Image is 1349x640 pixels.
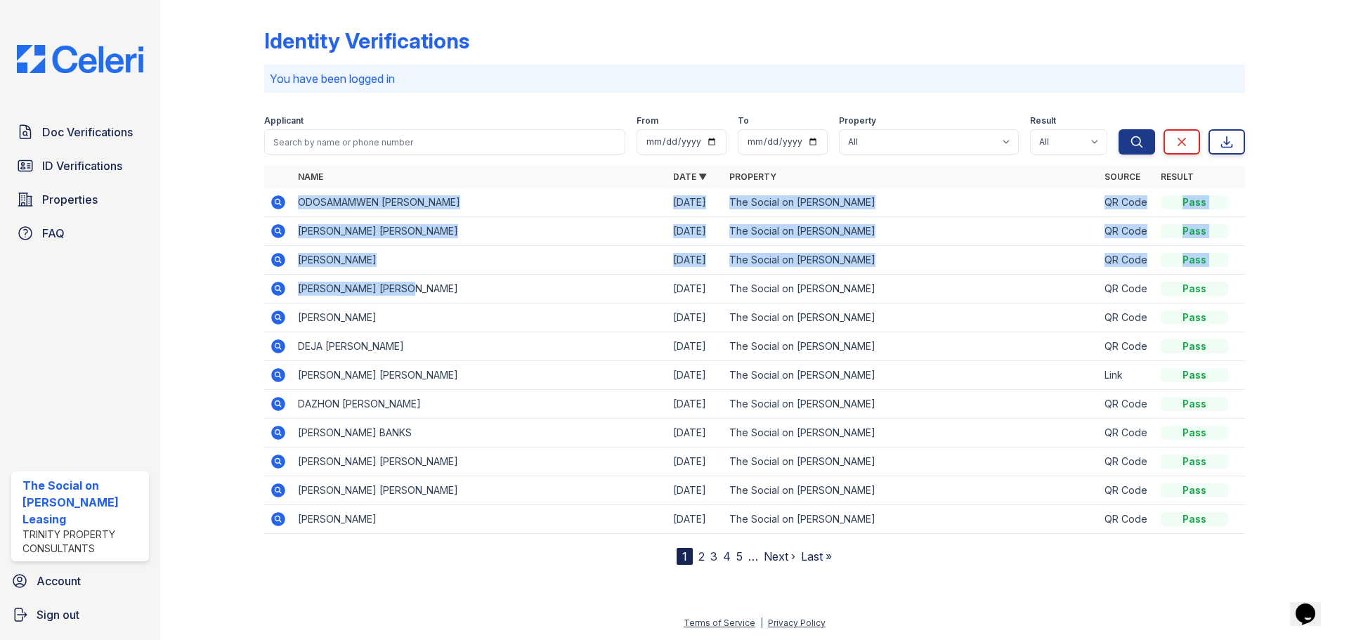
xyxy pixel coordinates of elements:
td: Link [1099,361,1155,390]
a: ID Verifications [11,152,149,180]
td: [PERSON_NAME] [292,505,667,534]
td: QR Code [1099,217,1155,246]
td: The Social on [PERSON_NAME] [724,476,1099,505]
span: FAQ [42,225,65,242]
td: The Social on [PERSON_NAME] [724,361,1099,390]
td: QR Code [1099,188,1155,217]
td: QR Code [1099,246,1155,275]
div: 1 [677,548,693,565]
a: 4 [723,549,731,563]
a: Terms of Service [684,618,755,628]
td: QR Code [1099,275,1155,303]
div: Pass [1161,397,1228,411]
p: You have been logged in [270,70,1239,87]
div: | [760,618,763,628]
a: Sign out [6,601,155,629]
a: 2 [698,549,705,563]
div: Trinity Property Consultants [22,528,143,556]
td: [DATE] [667,448,724,476]
div: Pass [1161,455,1228,469]
td: QR Code [1099,419,1155,448]
div: Pass [1161,483,1228,497]
div: Pass [1161,224,1228,238]
td: QR Code [1099,476,1155,505]
span: Properties [42,191,98,208]
td: ODOSAMAMWEN [PERSON_NAME] [292,188,667,217]
a: FAQ [11,219,149,247]
td: [DATE] [667,361,724,390]
td: [DATE] [667,419,724,448]
a: Date ▼ [673,171,707,182]
td: QR Code [1099,303,1155,332]
iframe: chat widget [1290,584,1335,626]
a: 3 [710,549,717,563]
td: The Social on [PERSON_NAME] [724,390,1099,419]
label: Property [839,115,876,126]
td: The Social on [PERSON_NAME] [724,332,1099,361]
div: Pass [1161,195,1228,209]
a: Result [1161,171,1194,182]
a: 5 [736,549,743,563]
td: [DATE] [667,505,724,534]
td: The Social on [PERSON_NAME] [724,188,1099,217]
td: [PERSON_NAME] [PERSON_NAME] [292,361,667,390]
td: QR Code [1099,448,1155,476]
td: QR Code [1099,390,1155,419]
a: Source [1104,171,1140,182]
div: Pass [1161,282,1228,296]
a: Doc Verifications [11,118,149,146]
a: Name [298,171,323,182]
div: The Social on [PERSON_NAME] Leasing [22,477,143,528]
td: [DATE] [667,332,724,361]
td: The Social on [PERSON_NAME] [724,275,1099,303]
span: Doc Verifications [42,124,133,141]
td: [PERSON_NAME] [PERSON_NAME] [292,217,667,246]
span: … [748,548,758,565]
td: The Social on [PERSON_NAME] [724,217,1099,246]
td: [DATE] [667,303,724,332]
td: [PERSON_NAME] [PERSON_NAME] [292,476,667,505]
a: Account [6,567,155,595]
div: Identity Verifications [264,28,469,53]
label: Applicant [264,115,304,126]
td: DAZHON [PERSON_NAME] [292,390,667,419]
td: [PERSON_NAME] [PERSON_NAME] [292,448,667,476]
span: Account [37,573,81,589]
div: Pass [1161,339,1228,353]
td: [DATE] [667,275,724,303]
div: Pass [1161,426,1228,440]
div: Pass [1161,368,1228,382]
td: [PERSON_NAME] [PERSON_NAME] [292,275,667,303]
td: QR Code [1099,505,1155,534]
td: The Social on [PERSON_NAME] [724,246,1099,275]
td: The Social on [PERSON_NAME] [724,505,1099,534]
div: Pass [1161,512,1228,526]
span: Sign out [37,606,79,623]
input: Search by name or phone number [264,129,625,155]
label: Result [1030,115,1056,126]
span: ID Verifications [42,157,122,174]
td: [PERSON_NAME] BANKS [292,419,667,448]
a: Property [729,171,776,182]
td: The Social on [PERSON_NAME] [724,419,1099,448]
a: Privacy Policy [768,618,826,628]
td: [PERSON_NAME] [292,303,667,332]
td: [DATE] [667,390,724,419]
td: DEJA [PERSON_NAME] [292,332,667,361]
div: Pass [1161,253,1228,267]
td: [DATE] [667,217,724,246]
td: The Social on [PERSON_NAME] [724,448,1099,476]
label: From [637,115,658,126]
td: [DATE] [667,188,724,217]
label: To [738,115,749,126]
td: QR Code [1099,332,1155,361]
img: CE_Logo_Blue-a8612792a0a2168367f1c8372b55b34899dd931a85d93a1a3d3e32e68fde9ad4.png [6,45,155,73]
td: [DATE] [667,246,724,275]
td: The Social on [PERSON_NAME] [724,303,1099,332]
a: Properties [11,185,149,214]
div: Pass [1161,311,1228,325]
a: Next › [764,549,795,563]
td: [DATE] [667,476,724,505]
td: [PERSON_NAME] [292,246,667,275]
